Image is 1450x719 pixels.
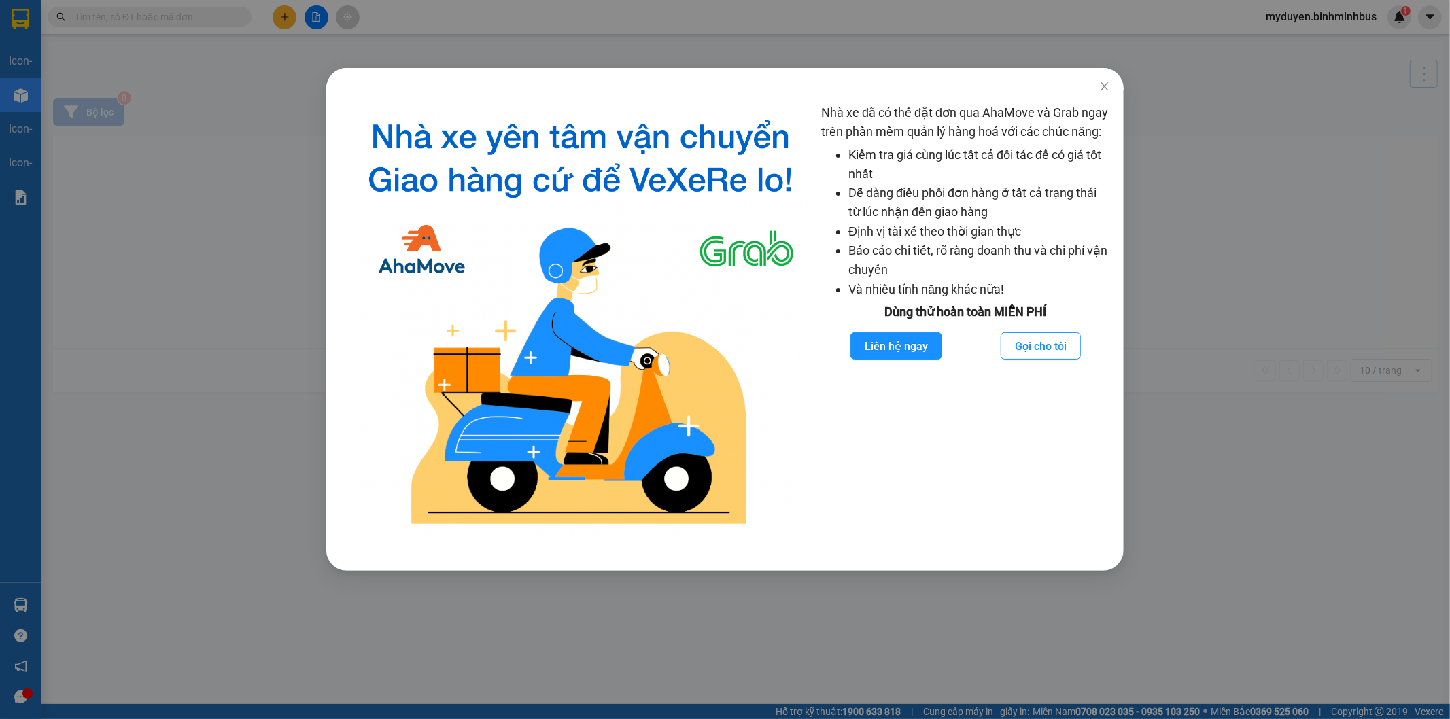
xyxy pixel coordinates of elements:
li: Báo cáo chi tiết, rõ ràng doanh thu và chi phí vận chuyển [848,241,1110,280]
li: Và nhiều tính năng khác nữa! [848,280,1110,299]
button: Close [1086,68,1124,106]
li: Kiểm tra giá cùng lúc tất cả đối tác để có giá tốt nhất [848,145,1110,184]
span: Liên hệ ngay [865,338,928,355]
span: close [1099,81,1110,92]
li: Định vị tài xế theo thời gian thực [848,222,1110,241]
span: Gọi cho tôi [1015,338,1067,355]
li: Dễ dàng điều phối đơn hàng ở tất cả trạng thái từ lúc nhận đến giao hàng [848,183,1110,222]
div: Nhà xe đã có thể đặt đơn qua AhaMove và Grab ngay trên phần mềm quản lý hàng hoá với các chức năng: [821,103,1110,537]
button: Gọi cho tôi [1001,332,1081,359]
div: Dùng thử hoàn toàn MIỄN PHÍ [821,302,1110,321]
img: logo [351,103,810,537]
button: Liên hệ ngay [850,332,942,359]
